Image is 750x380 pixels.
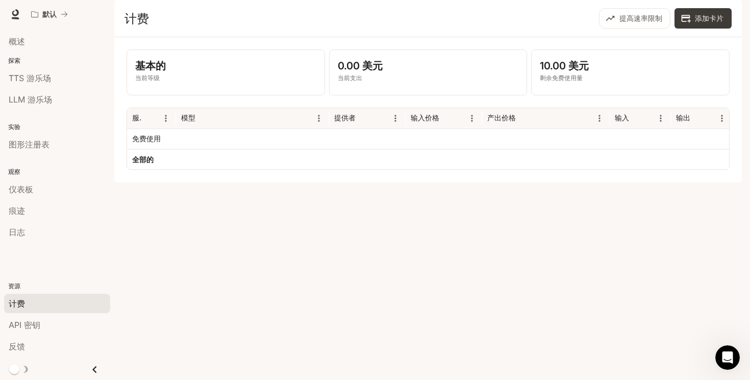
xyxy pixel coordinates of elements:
[691,111,707,126] button: 种类
[630,111,645,126] button: 种类
[143,111,158,126] button: 种类
[357,111,372,126] button: 种类
[619,14,662,22] font: 提高速率限制
[338,60,383,72] font: 0.00 美元
[674,8,732,29] button: 添加卡片
[715,345,740,370] iframe: 对讲机实时聊天
[27,4,72,24] button: 所有工作区
[181,113,195,122] font: 模型
[132,155,154,164] font: 全部的
[135,60,166,72] font: 基本的
[540,60,589,72] font: 10.00 美元
[132,134,161,143] font: 免费使用
[599,8,670,29] button: 提高速率限制
[311,111,327,126] button: 菜单
[487,113,516,122] font: 产出价格
[653,111,668,126] button: 菜单
[158,111,173,126] button: 菜单
[517,111,532,126] button: 种类
[714,111,730,126] button: 菜单
[196,111,212,126] button: 种类
[135,74,160,82] font: 当前等级
[338,74,362,82] font: 当前支出
[42,10,57,18] font: 默认
[615,113,629,122] font: 输入
[132,113,146,122] font: 服务
[540,74,583,82] font: 剩余免费使用量
[592,111,607,126] button: 菜单
[464,111,480,126] button: 菜单
[440,111,456,126] button: 种类
[695,14,723,22] font: 添加卡片
[124,11,148,26] font: 计费
[334,113,356,122] font: 提供者
[388,111,403,126] button: 菜单
[676,113,690,122] font: 输出
[411,113,439,122] font: 输入价格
